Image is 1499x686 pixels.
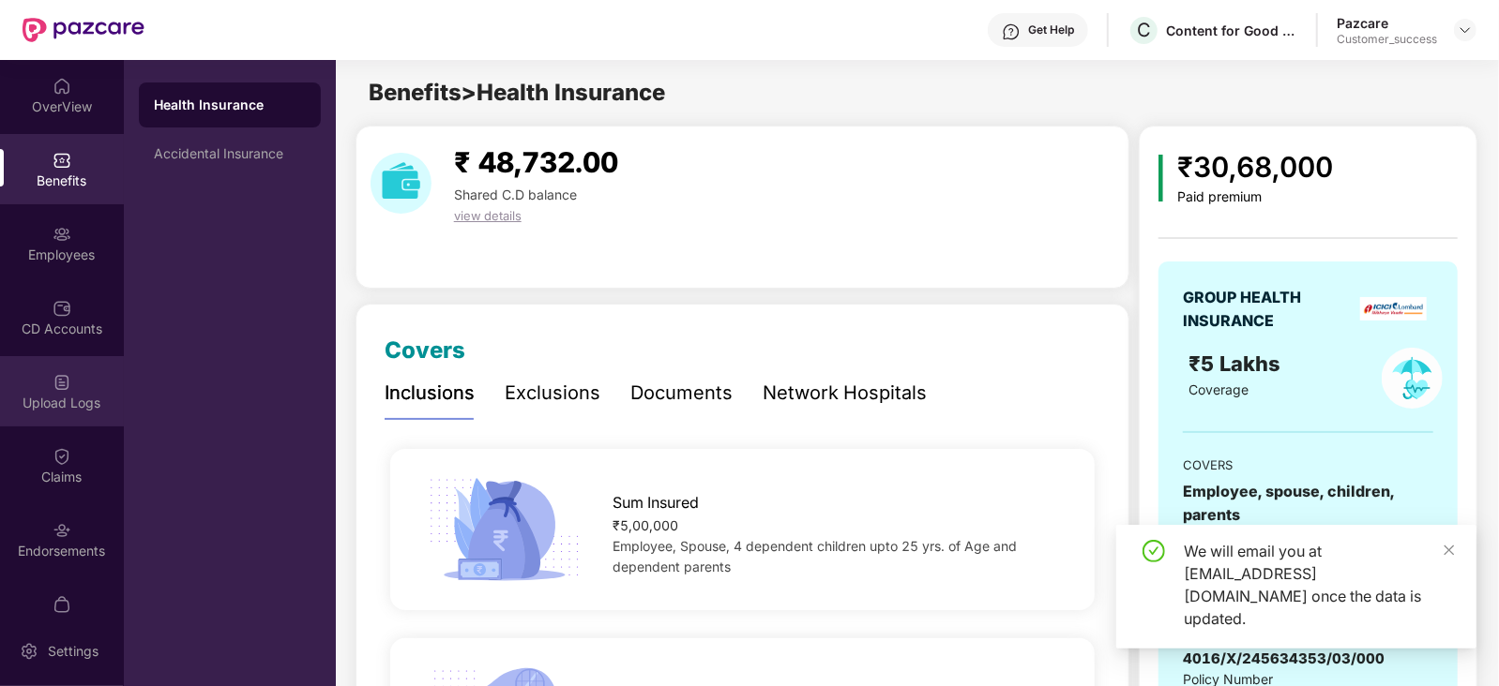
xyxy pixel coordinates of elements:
[630,379,733,408] div: Documents
[1183,649,1385,667] span: 4016/X/245634353/03/000
[385,336,465,364] span: Covers
[154,96,306,114] div: Health Insurance
[53,595,71,614] img: svg+xml;base64,PHN2ZyBpZD0iTXlfT3JkZXJzIiBkYXRhLW5hbWU9Ik15IE9yZGVycyIgeG1sbnM9Imh0dHA6Ly93d3cudz...
[53,521,71,540] img: svg+xml;base64,PHN2ZyBpZD0iRW5kb3JzZW1lbnRzIiB4bWxucz0iaHR0cDovL3d3dy53My5vcmcvMjAwMC9zdmciIHdpZH...
[53,77,71,96] img: svg+xml;base64,PHN2ZyBpZD0iSG9tZSIgeG1sbnM9Imh0dHA6Ly93d3cudzMub3JnLzIwMDAvc3ZnIiB3aWR0aD0iMjAiIG...
[53,225,71,244] img: svg+xml;base64,PHN2ZyBpZD0iRW1wbG95ZWVzIiB4bWxucz0iaHR0cDovL3d3dy53My5vcmcvMjAwMC9zdmciIHdpZHRoPS...
[1337,32,1437,47] div: Customer_success
[1337,14,1437,32] div: Pazcare
[53,299,71,318] img: svg+xml;base64,PHN2ZyBpZD0iQ0RfQWNjb3VudHMiIGRhdGEtbmFtZT0iQ0QgQWNjb3VudHMiIHhtbG5zPSJodHRwOi8vd3...
[1458,22,1473,37] img: svg+xml;base64,PHN2ZyBpZD0iRHJvcGRvd24tMzJ4MzIiIHhtbG5zPSJodHRwOi8vd3d3LnczLm9yZy8yMDAwL3N2ZyIgd2...
[1360,297,1427,321] img: insurerLogo
[20,642,38,661] img: svg+xml;base64,PHN2ZyBpZD0iU2V0dGluZy0yMHgyMCIgeG1sbnM9Imh0dHA6Ly93d3cudzMub3JnLzIwMDAvc3ZnIiB3aW...
[369,79,665,106] span: Benefits > Health Insurance
[1382,348,1443,409] img: policyIcon
[1183,455,1433,474] div: COVERS
[505,379,600,408] div: Exclusions
[1178,189,1334,205] div: Paid premium
[1143,540,1165,562] span: check-circle
[1443,544,1456,557] span: close
[53,373,71,392] img: svg+xml;base64,PHN2ZyBpZD0iVXBsb2FkX0xvZ3MiIGRhdGEtbmFtZT0iVXBsb2FkIExvZ3MiIHhtbG5zPSJodHRwOi8vd3...
[613,491,700,514] span: Sum Insured
[23,18,144,42] img: New Pazcare Logo
[1189,381,1249,397] span: Coverage
[454,208,522,223] span: view details
[53,151,71,170] img: svg+xml;base64,PHN2ZyBpZD0iQmVuZWZpdHMiIHhtbG5zPSJodHRwOi8vd3d3LnczLm9yZy8yMDAwL3N2ZyIgd2lkdGg9Ij...
[1189,351,1286,376] span: ₹5 Lakhs
[42,642,104,661] div: Settings
[154,146,306,161] div: Accidental Insurance
[613,538,1018,574] span: Employee, Spouse, 4 dependent children upto 25 yrs. of Age and dependent parents
[454,186,577,202] span: Shared C.D balance
[1158,155,1163,201] img: icon
[763,379,927,408] div: Network Hospitals
[422,472,587,587] img: icon
[1166,22,1297,39] div: Content for Good Private Limited
[1178,145,1334,189] div: ₹30,68,000
[1183,480,1433,527] div: Employee, spouse, children, parents
[1137,19,1151,41] span: C
[1028,22,1074,37] div: Get Help
[454,145,618,179] span: ₹ 48,732.00
[53,447,71,466] img: svg+xml;base64,PHN2ZyBpZD0iQ2xhaW0iIHhtbG5zPSJodHRwOi8vd3d3LnczLm9yZy8yMDAwL3N2ZyIgd2lkdGg9IjIwIi...
[1184,540,1454,630] div: We will email you at [EMAIL_ADDRESS][DOMAIN_NAME] once the data is updated.
[371,153,432,214] img: download
[1002,22,1021,41] img: svg+xml;base64,PHN2ZyBpZD0iSGVscC0zMngzMiIgeG1sbnM9Imh0dHA6Ly93d3cudzMub3JnLzIwMDAvc3ZnIiB3aWR0aD...
[1183,286,1347,333] div: GROUP HEALTH INSURANCE
[613,515,1064,536] div: ₹5,00,000
[385,379,475,408] div: Inclusions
